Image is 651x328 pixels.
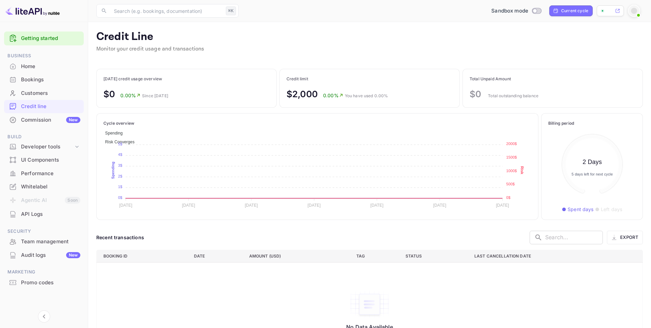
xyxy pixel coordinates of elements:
[561,8,588,14] div: Current cycle
[548,120,636,126] p: Billing period
[4,268,84,276] span: Marketing
[506,182,515,186] tspan: 500$
[4,276,84,289] a: Promo codes
[244,250,351,262] th: Amount (USD)
[4,60,84,73] a: Home
[562,206,594,213] p: ● Spent days
[287,87,318,101] p: $2,000
[245,203,258,208] tspan: [DATE]
[118,195,122,199] tspan: 0$
[506,155,517,159] tspan: 1500$
[21,143,74,151] div: Developer tools
[111,161,115,179] text: Spending
[21,89,80,97] div: Customers
[469,250,643,262] th: Last cancellation date
[182,203,195,208] tspan: [DATE]
[118,142,122,146] tspan: 5$
[4,73,84,86] a: Bookings
[4,87,84,100] div: Customers
[4,52,84,60] span: Business
[66,117,80,123] div: New
[4,114,84,126] a: CommissionNew
[595,206,623,213] p: ● Left days
[4,32,84,45] div: Getting started
[4,249,84,261] a: Audit logsNew
[120,92,141,99] p: 0.00%
[4,167,84,180] a: Performance
[21,170,80,178] div: Performance
[38,310,50,323] button: Collapse navigation
[110,4,223,18] input: Search (e.g. bookings, documentation)
[21,35,80,42] a: Getting started
[118,185,122,189] tspan: 1$
[5,5,60,16] img: LiteAPI logo
[21,279,80,287] div: Promo codes
[491,7,528,15] span: Sandbox mode
[21,210,80,218] div: API Logs
[118,152,122,157] tspan: 4$
[4,100,84,112] a: Credit line
[4,153,84,166] a: UI Components
[97,250,189,262] th: Booking ID
[4,249,84,262] div: Audit logsNew
[142,93,168,99] p: Since [DATE]
[21,251,80,259] div: Audit logs
[4,180,84,193] a: Whitelabel
[370,203,383,208] tspan: [DATE]
[21,116,80,124] div: Commission
[105,140,135,144] span: Risk Converges
[607,231,643,244] button: Export
[4,114,84,127] div: CommissionNew
[4,153,84,167] div: UI Components
[506,195,511,199] tspan: 0$
[520,166,524,175] text: Risk
[21,76,80,84] div: Bookings
[496,203,509,208] tspan: [DATE]
[189,250,244,262] th: Date
[506,142,517,146] tspan: 2000$
[118,163,122,167] tspan: 3$
[103,120,531,126] p: Cycle overview
[96,45,204,53] p: Monitor your credit usage and transactions
[287,76,388,82] p: Credit limit
[119,203,133,208] tspan: [DATE]
[349,290,390,319] img: empty-state-table.svg
[4,208,84,220] a: API Logs
[118,174,122,178] tspan: 2$
[96,30,204,44] p: Credit Line
[103,87,115,101] p: $0
[433,203,446,208] tspan: [DATE]
[351,250,400,262] th: Tag
[21,238,80,246] div: Team management
[345,93,388,99] p: You have used 0.00%
[21,156,80,164] div: UI Components
[4,100,84,113] div: Credit line
[506,168,517,172] tspan: 1000$
[226,6,236,15] div: ⌘K
[488,93,538,99] p: Total outstanding balance
[96,234,144,241] div: Recent transactions
[489,7,544,15] div: Switch to Production mode
[105,131,123,136] span: Spending
[323,92,343,99] p: 0.00%
[4,235,84,248] a: Team management
[470,76,538,82] p: Total Unpaid Amount
[308,203,321,208] tspan: [DATE]
[21,103,80,110] div: Credit line
[4,141,84,153] div: Developer tools
[21,63,80,70] div: Home
[545,231,603,244] input: Search...
[4,133,84,141] span: Build
[66,252,80,258] div: New
[4,208,84,221] div: API Logs
[103,76,168,82] p: [DATE] credit usage overview
[4,228,84,235] span: Security
[21,183,80,191] div: Whitelabel
[470,87,481,101] p: $0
